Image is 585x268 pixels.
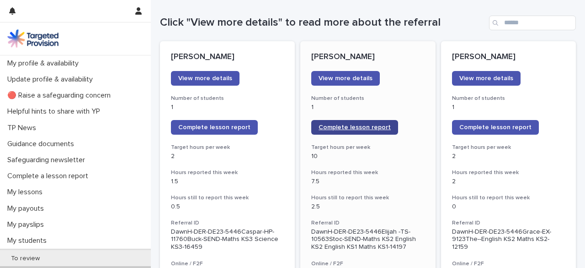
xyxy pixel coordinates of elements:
h3: Number of students [171,95,284,102]
p: 1 [452,104,565,111]
h3: Hours reported this week [452,169,565,176]
h3: Referral ID [452,219,565,227]
h3: Referral ID [171,219,284,227]
h3: Target hours per week [311,144,424,151]
h3: Hours reported this week [311,169,424,176]
p: My students [4,236,54,245]
p: Guidance documents [4,140,81,148]
p: My payslips [4,220,51,229]
p: 🔴 Raise a safeguarding concern [4,91,118,100]
h3: Hours still to report this week [171,194,284,202]
p: My lessons [4,188,50,197]
p: 1 [171,104,284,111]
h3: Number of students [452,95,565,102]
span: View more details [459,75,513,82]
span: Complete lesson report [178,124,250,131]
h3: Online / F2F [171,260,284,268]
h3: Referral ID [311,219,424,227]
p: DawnH-DER-DE23-5446Caspar-HP-11760Buck-SEND-Maths KS3 Science KS3-16459 [171,228,284,251]
p: 2 [452,153,565,160]
p: 0 [452,203,565,211]
p: TP News [4,124,43,132]
p: Complete a lesson report [4,172,96,180]
p: [PERSON_NAME] [452,52,565,62]
h1: Click "View more details" to read more about the referral [160,16,485,29]
a: View more details [171,71,239,86]
p: 2.5 [311,203,424,211]
p: My profile & availability [4,59,86,68]
h3: Target hours per week [452,144,565,151]
p: 1 [311,104,424,111]
span: View more details [178,75,232,82]
p: DawnH-DER-DE23-5446Elijah -TS-10563Stoc-SEND-Maths KS2 English KS2 English KS1 Maths KS1-14197 [311,228,424,251]
span: Complete lesson report [459,124,532,131]
p: Safeguarding newsletter [4,156,92,164]
h3: Hours still to report this week [452,194,565,202]
a: View more details [452,71,521,86]
p: DawnH-DER-DE23-5446Grace-EX-9123The--English KS2 Maths KS2-12159 [452,228,565,251]
p: 1.5 [171,178,284,186]
p: [PERSON_NAME] [171,52,284,62]
img: M5nRWzHhSzIhMunXDL62 [7,29,58,48]
h3: Online / F2F [311,260,424,268]
a: View more details [311,71,380,86]
h3: Hours still to report this week [311,194,424,202]
h3: Online / F2F [452,260,565,268]
p: To review [4,255,47,263]
p: 10 [311,153,424,160]
p: My payouts [4,204,51,213]
p: 0.5 [171,203,284,211]
p: [PERSON_NAME] [311,52,424,62]
p: 2 [452,178,565,186]
h3: Hours reported this week [171,169,284,176]
p: 2 [171,153,284,160]
a: Complete lesson report [311,120,398,135]
span: Complete lesson report [319,124,391,131]
h3: Number of students [311,95,424,102]
p: Helpful hints to share with YP [4,107,107,116]
a: Complete lesson report [452,120,539,135]
input: Search [489,16,576,30]
p: 7.5 [311,178,424,186]
a: Complete lesson report [171,120,258,135]
h3: Target hours per week [171,144,284,151]
span: View more details [319,75,372,82]
p: Update profile & availability [4,75,100,84]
